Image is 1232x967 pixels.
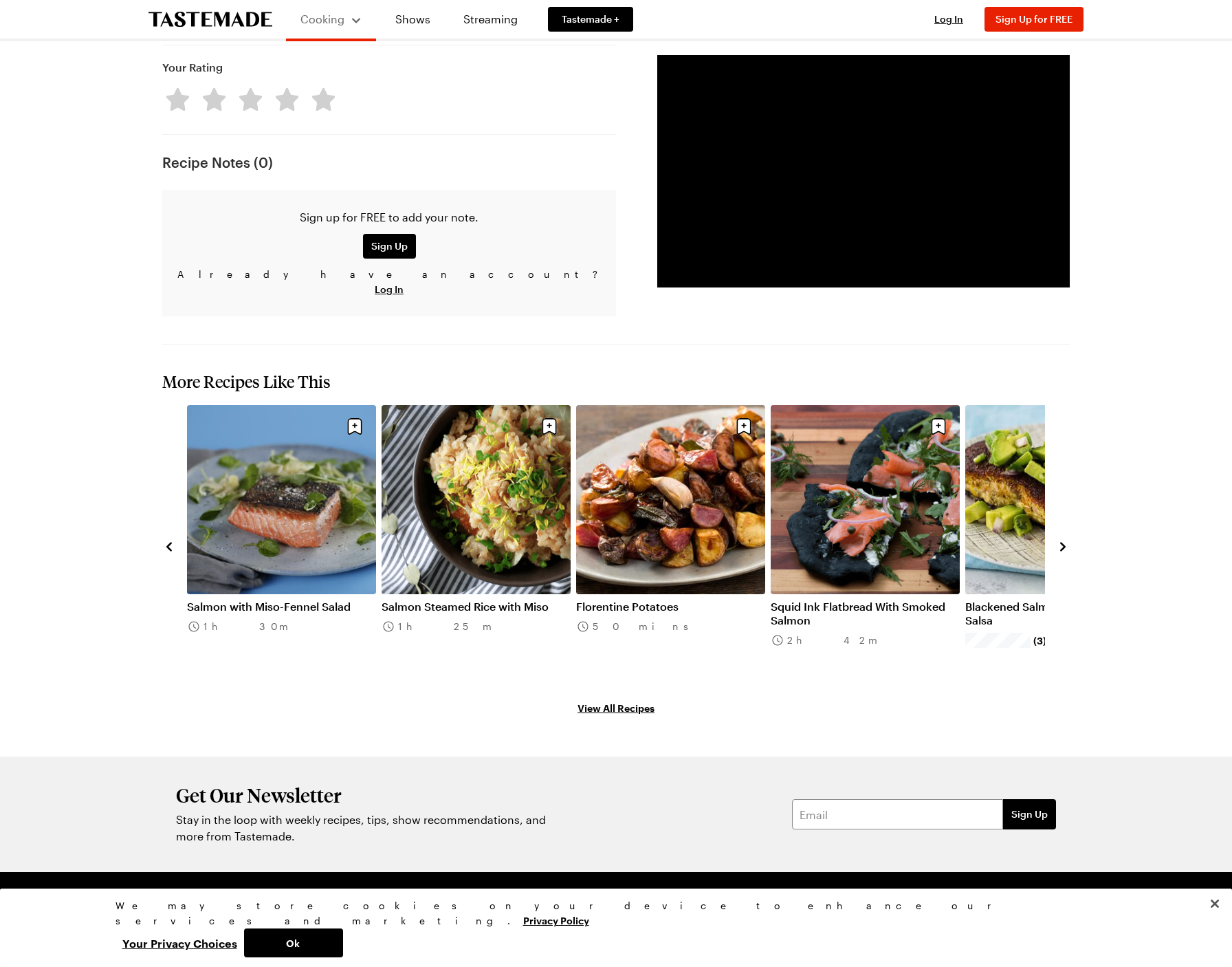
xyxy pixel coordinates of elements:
[176,784,554,806] h2: Get Our Newsletter
[173,209,605,226] p: Sign up for FREE to add your note.
[162,372,1070,391] h2: More Recipes Like This
[548,7,633,32] a: Tastemade +
[115,898,1105,957] div: Privacy
[771,405,965,686] div: 6 / 8
[115,928,244,957] button: Your Privacy Choices
[162,700,1070,715] a: View All Recipes
[148,12,272,28] a: To Tastemade Home Page
[1200,889,1230,919] button: Close
[523,913,589,926] a: More information about your privacy, opens in a new tab
[162,59,223,76] h4: Your Rating
[562,12,619,26] span: Tastemade +
[363,234,416,259] button: Sign Up
[115,898,1105,928] div: We may store cookies on your device to enhance our services and marketing.
[187,600,376,613] a: Salmon with Miso-Fennel Salad
[995,13,1072,25] span: Sign Up for FREE
[162,154,616,171] h4: Recipe Notes ( 0 )
[731,413,757,439] button: Save recipe
[657,55,1070,287] video-js: Video Player
[187,405,382,686] div: 3 / 8
[1056,538,1070,554] button: navigate to next item
[576,405,771,686] div: 5 / 8
[300,6,362,33] button: Cooking
[375,283,404,296] button: Log In
[965,405,1160,686] div: 7 / 8
[771,600,960,627] a: Squid Ink Flatbread With Smoked Salmon
[382,405,576,686] div: 4 / 8
[300,12,344,25] span: Cooking
[162,538,176,554] button: navigate to previous item
[244,928,343,957] button: Ok
[925,413,951,439] button: Save recipe
[173,267,605,297] p: Already have an account?
[792,799,1003,829] input: Email
[382,600,571,613] a: Salmon Steamed Rice with Miso
[176,812,554,845] p: Stay in the loop with weekly recipes, tips, show recommendations, and more from Tastemade.
[576,600,765,613] a: Florentine Potatoes
[921,12,976,26] button: Log In
[536,413,562,439] button: Save recipe
[342,413,368,439] button: Save recipe
[1011,807,1048,821] span: Sign Up
[984,7,1083,32] button: Sign Up for FREE
[934,13,963,25] span: Log In
[371,239,408,253] span: Sign Up
[1003,799,1056,829] button: Sign Up
[965,600,1154,627] a: Blackened Salmon with Avocado Salsa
